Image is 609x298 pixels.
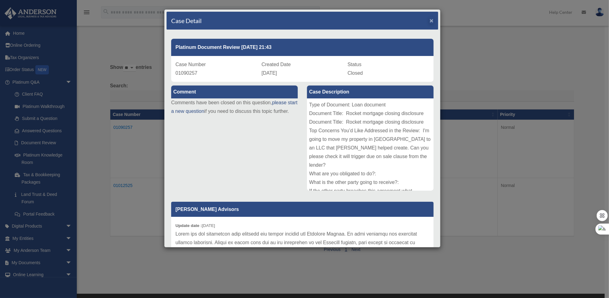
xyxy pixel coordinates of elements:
[261,70,277,76] span: [DATE]
[175,223,202,228] b: Update date :
[307,98,434,191] div: Type of Document: Loan document Document Title: Rocket mortgage closing disclosure Document Title...
[261,62,291,67] span: Created Date
[348,62,361,67] span: Status
[175,223,215,228] small: [DATE]
[171,98,298,116] p: Comments have been closed on this question, if you need to discuss this topic further.
[307,85,434,98] label: Case Description
[175,62,206,67] span: Case Number
[171,39,434,56] div: Platinum Document Review [DATE] 21:43
[171,85,298,98] label: Comment
[175,70,197,76] span: 01090257
[171,202,434,217] p: [PERSON_NAME] Advisors
[171,16,202,25] h4: Case Detail
[171,100,297,114] a: please start a new question
[430,17,434,24] span: ×
[348,70,363,76] span: Closed
[430,17,434,24] button: Close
